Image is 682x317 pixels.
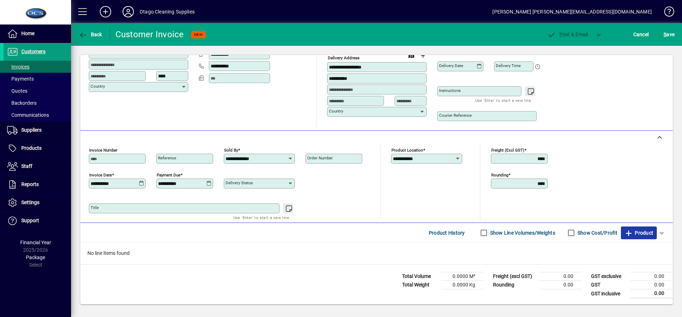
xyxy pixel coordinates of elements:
[588,281,630,289] td: GST
[659,1,673,24] a: Knowledge Base
[7,88,27,94] span: Quotes
[539,281,582,289] td: 0.00
[4,212,71,230] a: Support
[89,173,112,177] mat-label: Invoice date
[77,28,104,41] button: Back
[475,96,531,104] mat-hint: Use 'Enter' to start a new line
[630,281,673,289] td: 0.00
[491,148,524,153] mat-label: Freight (excl GST)
[426,226,468,239] button: Product History
[624,227,653,239] span: Product
[632,28,651,41] button: Cancel
[21,31,34,36] span: Home
[547,32,588,37] span: ost & Email
[489,272,539,281] td: Freight (excl GST)
[307,155,333,160] mat-label: Order number
[588,272,630,281] td: GST exclusive
[4,121,71,139] a: Suppliers
[429,227,465,239] span: Product History
[4,109,71,121] a: Communications
[158,155,176,160] mat-label: Reference
[4,25,71,43] a: Home
[441,281,484,289] td: 0.0000 Kg
[94,5,117,18] button: Add
[439,63,463,68] mat-label: Delivery date
[4,194,71,212] a: Settings
[226,180,253,185] mat-label: Delivery status
[630,289,673,298] td: 0.00
[4,97,71,109] a: Backorders
[4,176,71,193] a: Reports
[539,272,582,281] td: 0.00
[71,28,110,41] app-page-header-button: Back
[417,50,428,61] button: Choose address
[630,272,673,281] td: 0.00
[4,61,71,73] a: Invoices
[399,272,441,281] td: Total Volume
[662,28,676,41] button: Save
[233,213,289,222] mat-hint: Use 'Enter' to start a new line
[439,88,461,93] mat-label: Instructions
[489,281,539,289] td: Rounding
[20,240,51,245] span: Financial Year
[7,112,49,118] span: Communications
[543,28,592,41] button: Post & Email
[79,32,102,37] span: Back
[157,173,180,177] mat-label: Payment due
[496,63,521,68] mat-label: Delivery time
[439,113,472,118] mat-label: Courier Reference
[91,205,99,210] mat-label: Title
[576,229,617,236] label: Show Cost/Profit
[91,84,105,89] mat-label: Country
[21,145,42,151] span: Products
[4,158,71,175] a: Staff
[391,148,423,153] mat-label: Product location
[21,49,45,54] span: Customers
[4,140,71,157] a: Products
[194,32,203,37] span: NEW
[492,6,652,17] div: [PERSON_NAME] [PERSON_NAME][EMAIL_ADDRESS][DOMAIN_NAME]
[117,5,140,18] button: Profile
[21,127,42,133] span: Suppliers
[4,73,71,85] a: Payments
[491,173,508,177] mat-label: Rounding
[21,163,32,169] span: Staff
[399,281,441,289] td: Total Weight
[224,148,238,153] mat-label: Sold by
[441,272,484,281] td: 0.0000 M³
[664,32,666,37] span: S
[89,148,118,153] mat-label: Invoice number
[21,200,39,205] span: Settings
[21,218,39,223] span: Support
[621,226,657,239] button: Product
[7,76,34,82] span: Payments
[26,255,45,260] span: Package
[115,29,184,40] div: Customer Invoice
[7,64,29,70] span: Invoices
[21,181,39,187] span: Reports
[633,29,649,40] span: Cancel
[664,29,675,40] span: ave
[329,109,343,114] mat-label: Country
[406,50,417,61] a: View on map
[588,289,630,298] td: GST inclusive
[80,242,673,264] div: No line items found
[140,6,195,17] div: Otago Cleaning Supplies
[7,100,37,106] span: Backorders
[489,229,555,236] label: Show Line Volumes/Weights
[4,85,71,97] a: Quotes
[559,32,563,37] span: P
